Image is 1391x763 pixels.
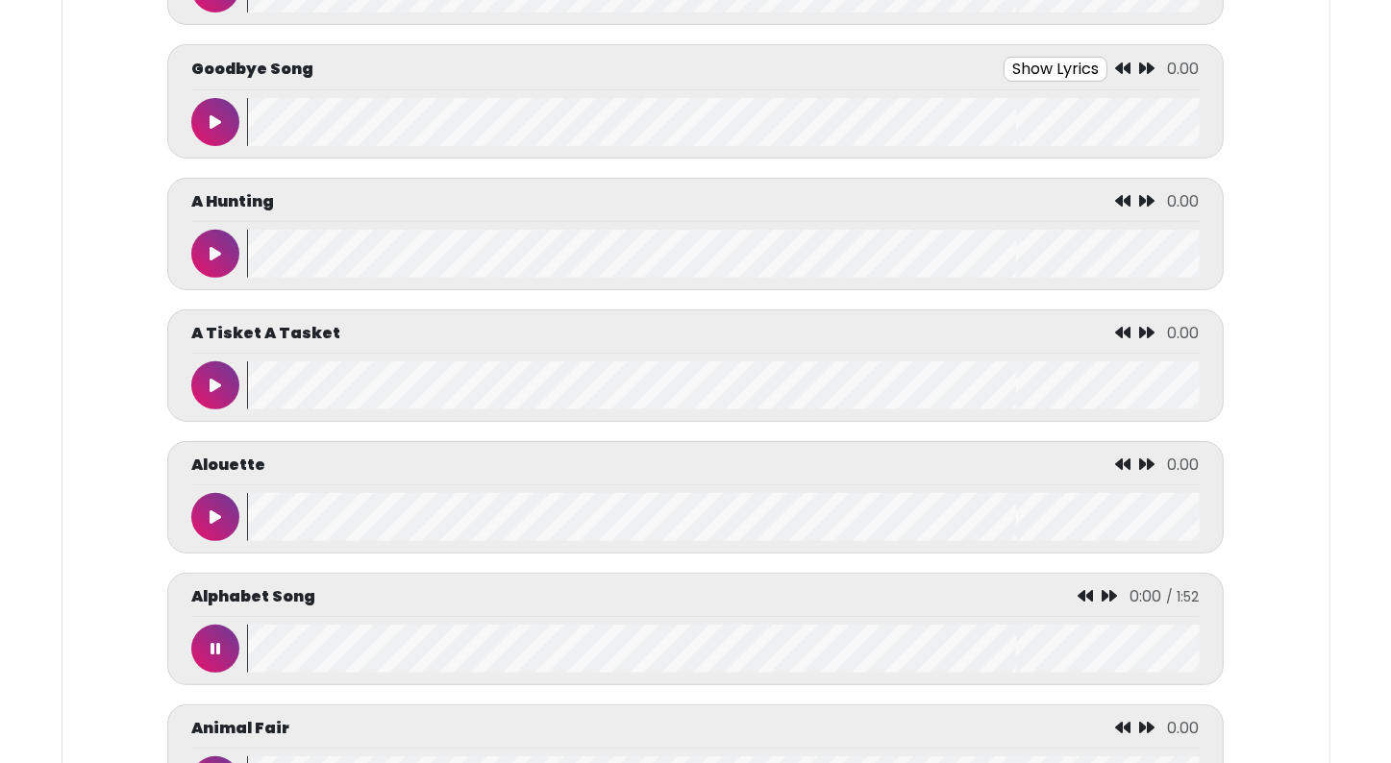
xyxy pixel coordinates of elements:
p: A Hunting [191,190,274,213]
button: Show Lyrics [1004,57,1107,82]
p: Animal Fair [191,717,289,740]
p: Alouette [191,454,265,477]
span: 0:00 [1130,585,1162,607]
span: 0.00 [1168,58,1200,80]
p: A Tisket A Tasket [191,322,340,345]
p: Alphabet Song [191,585,315,608]
span: 0.00 [1168,190,1200,212]
span: 0.00 [1168,322,1200,344]
p: Goodbye Song [191,58,313,81]
span: / 1:52 [1167,587,1200,606]
span: 0.00 [1168,717,1200,739]
span: 0.00 [1168,454,1200,476]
